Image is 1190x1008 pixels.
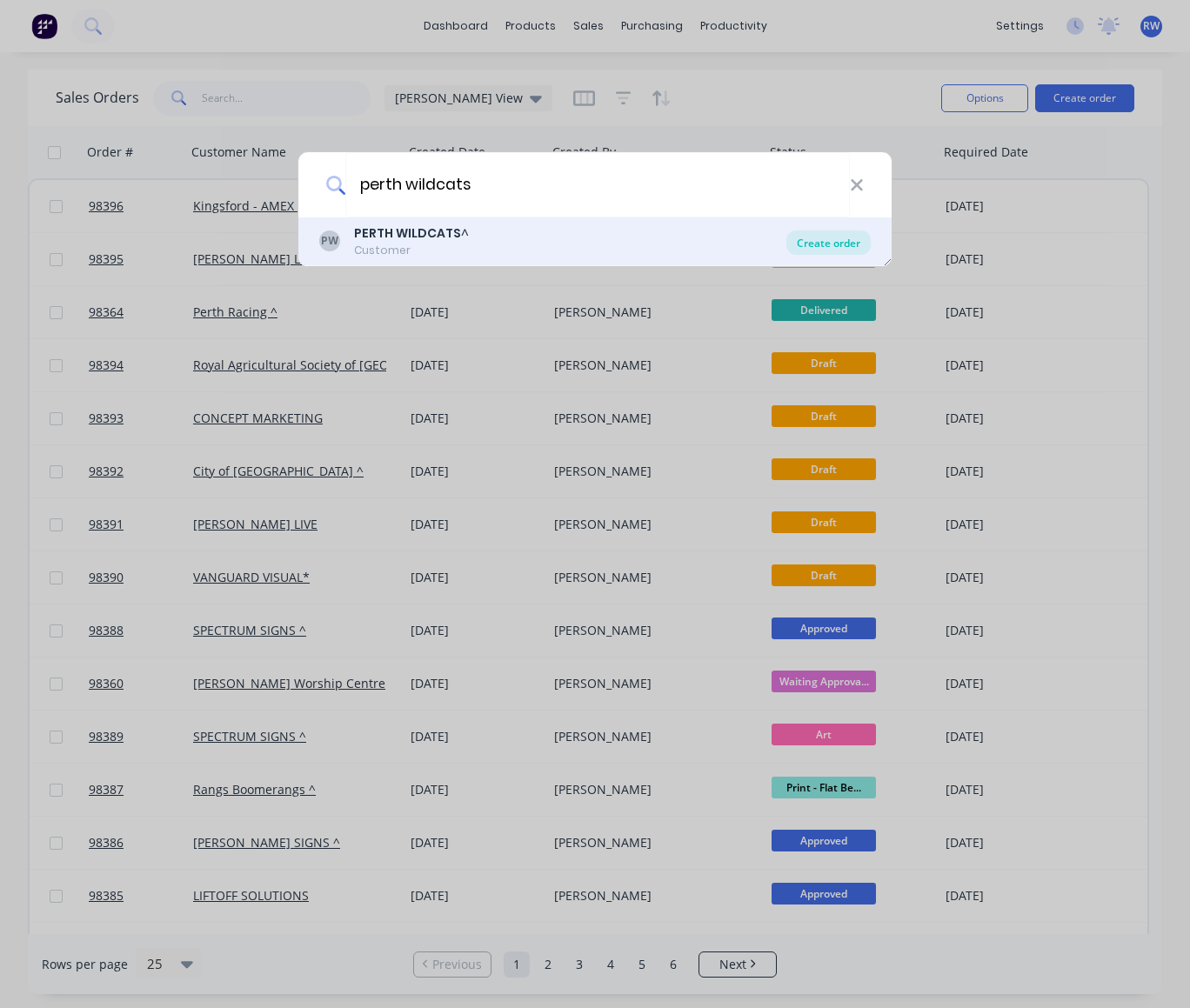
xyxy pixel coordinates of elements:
[354,224,461,242] b: PERTH WILDCATS
[354,224,469,243] div: ^
[345,152,850,217] input: Enter a customer name to create a new order...
[319,230,340,251] div: PW
[786,230,871,255] div: Create order
[354,243,469,258] div: Customer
